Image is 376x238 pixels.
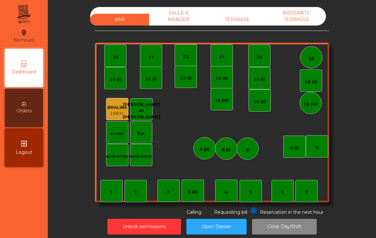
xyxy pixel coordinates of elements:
[110,76,121,83] div: 10 (I)
[13,28,34,44] div: Nemours
[16,3,32,26] img: qpiato
[134,189,137,196] div: 2
[219,54,225,60] div: 14
[107,110,127,117] div: 168 Fr.
[90,14,149,26] div: BAR
[110,189,113,196] div: 1
[260,209,323,215] span: Reservation in the next hour
[214,209,247,215] span: Requesting bill
[137,130,145,137] div: Bar
[112,54,118,60] div: 10
[20,140,28,147] i: exit_to_app
[252,219,317,234] button: Close Day/Shift
[186,219,247,234] button: Open Drawer
[215,97,229,104] div: 14 (III)
[281,189,284,196] div: 6
[20,29,28,37] i: location_on
[180,75,192,81] div: 12 (I)
[123,101,160,120] div: [PERSON_NAME] et [PERSON_NAME]
[315,145,318,151] div: 9
[106,153,128,160] div: emporter
[290,145,299,151] div: 9 (I)
[107,219,181,234] button: Unlock permissions
[225,189,228,195] div: 4
[149,7,208,26] div: SALLE A MANGER
[148,54,154,60] div: 11
[183,54,189,60] div: 12
[107,104,127,111] div: BRALINA
[208,14,267,26] div: TERRASSE
[110,130,124,137] div: erreur
[188,189,198,195] div: 3 (II)
[305,79,317,85] div: 16 (II)
[305,189,308,196] div: 7
[249,189,252,196] div: 5
[130,153,152,160] div: emporter
[17,108,32,114] span: Orders
[304,101,318,108] div: 16 (III)
[215,75,228,82] div: 14 (II)
[254,76,265,83] div: 15 (I)
[187,209,201,215] span: Calling
[145,76,157,82] div: 11 (I)
[308,56,314,62] div: 16
[222,147,230,153] div: 8 (I)
[12,69,36,75] span: Dashboard
[246,147,249,153] div: 8
[267,7,326,26] div: BROCANTE TERRASSE
[253,99,266,105] div: 15 (II)
[167,189,170,195] div: 3
[16,149,32,156] span: Logout
[199,146,209,153] div: 8 (II)
[257,54,262,60] div: 15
